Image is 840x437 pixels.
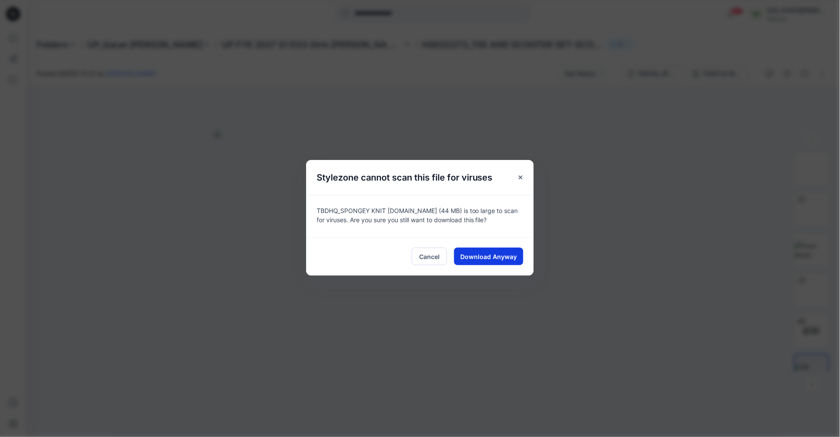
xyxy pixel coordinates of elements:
button: Close [513,170,529,185]
button: Cancel [412,248,447,265]
span: Download Anyway [461,252,517,261]
button: Download Anyway [454,248,523,265]
span: Cancel [419,252,440,261]
div: TBDHQ_SPONGEY KNIT [DOMAIN_NAME] (44 MB) is too large to scan for viruses. Are you sure you still... [306,195,534,237]
h5: Stylezone cannot scan this file for viruses [306,160,503,195]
